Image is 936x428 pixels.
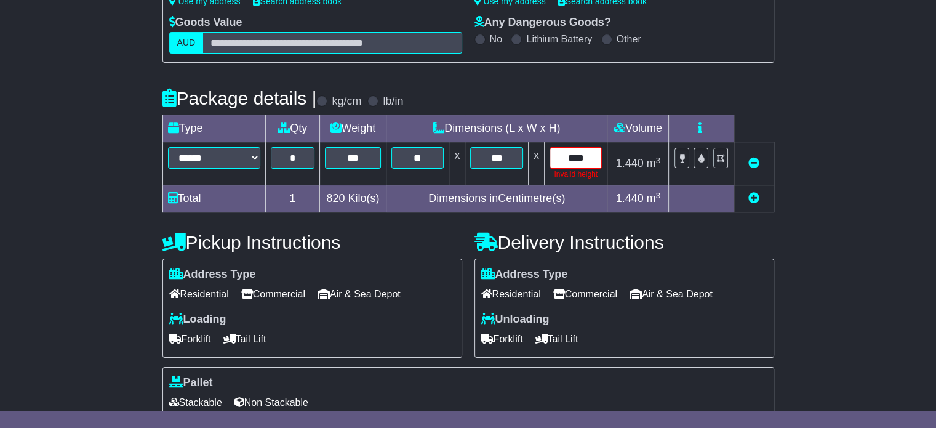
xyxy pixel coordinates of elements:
[647,157,661,169] span: m
[241,285,305,304] span: Commercial
[223,329,266,349] span: Tail Lift
[490,33,502,45] label: No
[550,169,602,180] div: Invalid height
[386,185,607,212] td: Dimensions in Centimetre(s)
[616,192,644,204] span: 1.440
[617,33,641,45] label: Other
[169,313,226,326] label: Loading
[234,393,308,412] span: Non Stackable
[319,115,386,142] td: Weight
[607,115,669,142] td: Volume
[616,157,644,169] span: 1.440
[449,142,465,185] td: x
[748,192,759,204] a: Add new item
[318,285,401,304] span: Air & Sea Depot
[169,376,213,390] label: Pallet
[265,185,319,212] td: 1
[169,285,229,304] span: Residential
[481,285,541,304] span: Residential
[656,191,661,200] sup: 3
[332,95,361,108] label: kg/cm
[528,142,544,185] td: x
[169,268,256,281] label: Address Type
[169,16,242,30] label: Goods Value
[481,268,568,281] label: Address Type
[481,313,550,326] label: Unloading
[481,329,523,349] span: Forklift
[326,192,345,204] span: 820
[169,329,211,349] span: Forklift
[474,232,774,252] h4: Delivery Instructions
[319,185,386,212] td: Kilo(s)
[162,185,265,212] td: Total
[647,192,661,204] span: m
[162,88,317,108] h4: Package details |
[386,115,607,142] td: Dimensions (L x W x H)
[656,156,661,165] sup: 3
[535,329,578,349] span: Tail Lift
[748,157,759,169] a: Remove this item
[169,32,204,54] label: AUD
[630,285,713,304] span: Air & Sea Depot
[162,115,265,142] td: Type
[162,232,462,252] h4: Pickup Instructions
[553,285,617,304] span: Commercial
[169,393,222,412] span: Stackable
[474,16,611,30] label: Any Dangerous Goods?
[526,33,592,45] label: Lithium Battery
[265,115,319,142] td: Qty
[383,95,403,108] label: lb/in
